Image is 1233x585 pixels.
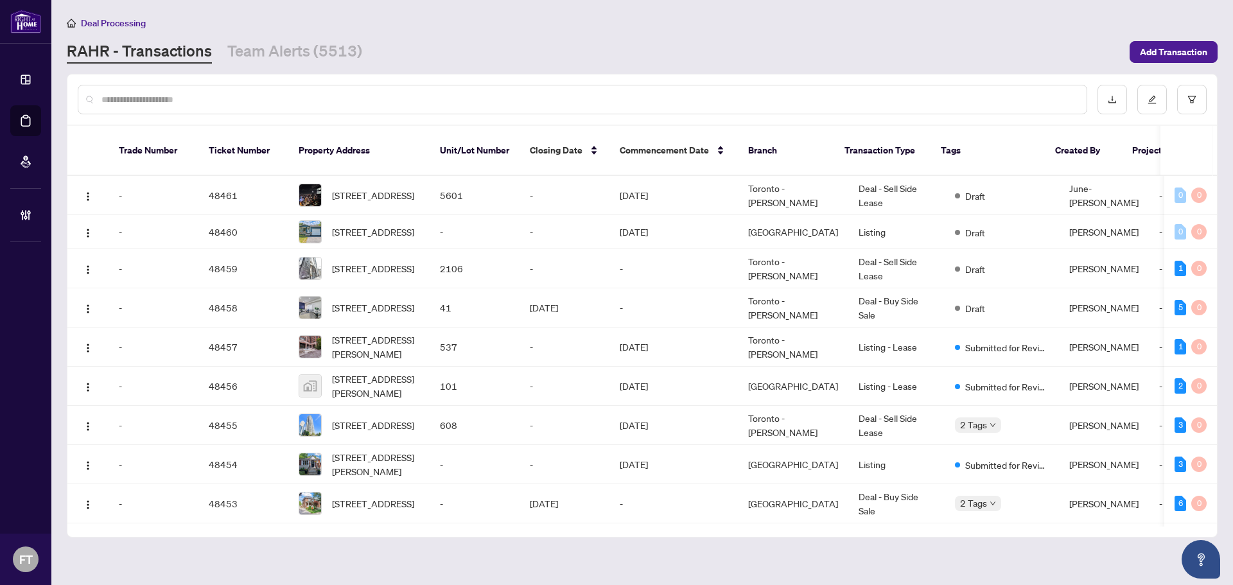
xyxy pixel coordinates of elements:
span: [PERSON_NAME] [1069,498,1139,509]
td: [DATE] [609,406,738,445]
img: thumbnail-img [299,336,321,358]
td: - [109,327,198,367]
div: 3 [1175,457,1186,472]
span: [STREET_ADDRESS][PERSON_NAME] [332,372,419,400]
td: - [109,406,198,445]
td: Listing - Lease [848,367,945,406]
span: down [990,422,996,428]
td: - [430,484,520,523]
td: - [1149,367,1226,406]
th: Commencement Date [609,126,738,176]
span: [STREET_ADDRESS] [332,418,414,432]
span: June-[PERSON_NAME] [1069,182,1139,208]
span: [STREET_ADDRESS][PERSON_NAME] [332,333,419,361]
span: FT [19,550,33,568]
td: 48453 [198,484,288,523]
span: download [1108,95,1117,104]
th: Unit/Lot Number [430,126,520,176]
button: Logo [78,454,98,475]
td: Toronto - [PERSON_NAME] [738,176,848,215]
span: [PERSON_NAME] [1069,458,1139,470]
span: [PERSON_NAME] [1069,302,1139,313]
th: Tags [931,126,1045,176]
span: [STREET_ADDRESS] [332,225,414,239]
td: [DATE] [520,484,609,523]
td: - [1149,484,1226,523]
span: Add Transaction [1140,42,1207,62]
span: down [990,500,996,507]
td: 41 [430,288,520,327]
div: 2 [1175,378,1186,394]
div: 0 [1191,339,1207,354]
span: Draft [965,189,985,203]
div: 0 [1191,261,1207,276]
img: Logo [83,343,93,353]
td: [DATE] [609,176,738,215]
img: Logo [83,500,93,510]
td: Deal - Sell Side Lease [848,406,945,445]
img: Logo [83,265,93,275]
td: - [109,176,198,215]
td: - [609,288,738,327]
td: 48459 [198,249,288,288]
img: Logo [83,228,93,238]
img: thumbnail-img [299,453,321,475]
span: [PERSON_NAME] [1069,380,1139,392]
td: 48457 [198,327,288,367]
td: [GEOGRAPHIC_DATA] [738,484,848,523]
td: 48455 [198,406,288,445]
span: [STREET_ADDRESS] [332,188,414,202]
td: [DATE] [520,288,609,327]
a: RAHR - Transactions [67,40,212,64]
td: 5601 [430,176,520,215]
th: Closing Date [520,126,609,176]
td: - [1149,288,1226,327]
td: Listing - Lease [848,327,945,367]
img: Logo [83,382,93,392]
img: Logo [83,304,93,314]
th: Created By [1045,126,1122,176]
span: Closing Date [530,143,582,157]
div: 0 [1175,224,1186,240]
td: 101 [430,367,520,406]
span: [STREET_ADDRESS] [332,261,414,275]
td: - [109,484,198,523]
span: Commencement Date [620,143,709,157]
td: - [1149,215,1226,249]
button: Logo [78,493,98,514]
td: Deal - Buy Side Sale [848,484,945,523]
button: Add Transaction [1130,41,1218,63]
span: [PERSON_NAME] [1069,226,1139,238]
span: 2 Tags [960,417,987,432]
td: - [1149,249,1226,288]
td: [GEOGRAPHIC_DATA] [738,445,848,484]
div: 3 [1175,417,1186,433]
button: Logo [78,415,98,435]
span: [STREET_ADDRESS] [332,496,414,511]
td: - [520,176,609,215]
span: Deal Processing [81,17,146,29]
div: 0 [1191,496,1207,511]
th: Ticket Number [198,126,288,176]
div: 0 [1191,417,1207,433]
button: Open asap [1182,540,1220,579]
th: Branch [738,126,834,176]
td: - [1149,406,1226,445]
td: Toronto - [PERSON_NAME] [738,327,848,367]
span: Draft [965,301,985,315]
button: Logo [78,222,98,242]
img: thumbnail-img [299,414,321,436]
div: 1 [1175,339,1186,354]
img: Logo [83,191,93,202]
div: 6 [1175,496,1186,511]
td: Deal - Sell Side Lease [848,249,945,288]
div: 0 [1191,457,1207,472]
button: Logo [78,258,98,279]
img: thumbnail-img [299,221,321,243]
td: 48456 [198,367,288,406]
td: - [520,327,609,367]
td: - [430,215,520,249]
span: Submitted for Review [965,458,1049,472]
td: - [520,249,609,288]
a: Team Alerts (5513) [227,40,362,64]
